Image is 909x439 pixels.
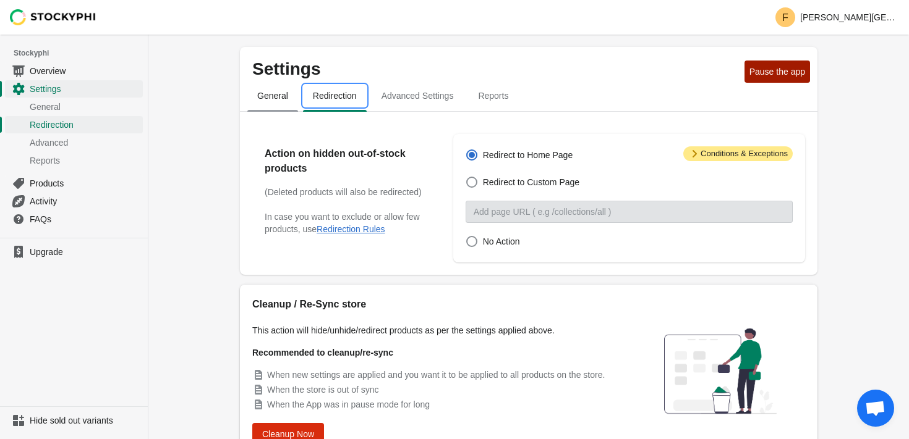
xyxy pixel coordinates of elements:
[683,146,793,161] span: Conditions & Exceptions
[30,83,140,95] span: Settings
[252,324,623,337] p: This action will hide/unhide/redirect products as per the settings applied above.
[372,85,464,107] span: Advanced Settings
[5,98,143,115] a: General
[10,9,96,25] img: Stockyphi
[30,65,140,77] span: Overview
[245,80,301,112] button: general
[265,186,429,198] h3: (Deleted products will also be redirected)
[30,414,140,427] span: Hide sold out variants
[267,370,605,380] span: When new settings are applied and you want it to be applied to all products on the store.
[466,80,521,112] button: reports
[466,201,793,223] input: Add page URL ( e.g /collections/all )
[800,12,899,22] p: [PERSON_NAME][GEOGRAPHIC_DATA] [GEOGRAPHIC_DATA]
[252,59,740,79] p: Settings
[5,210,143,228] a: FAQs
[30,246,140,258] span: Upgrade
[301,80,369,112] button: redirection
[30,154,140,167] span: Reports
[5,151,143,169] a: Reports
[265,211,429,235] p: In case you want to exclude or allow few products, use
[5,174,143,192] a: Products
[857,390,894,427] a: Open chat
[468,85,518,107] span: Reports
[30,177,140,190] span: Products
[5,80,143,98] a: Settings
[5,192,143,210] a: Activity
[267,385,379,395] span: When the store is out of sync
[483,176,579,188] span: Redirect to Custom Page
[262,429,314,439] span: Cleanup Now
[303,85,367,107] span: Redirection
[483,149,573,161] span: Redirect to Home Page
[5,133,143,151] a: Advanced
[483,235,520,248] span: No Action
[5,115,143,133] a: Redirection
[247,85,298,107] span: General
[267,399,430,409] span: When the App was in pause mode for long
[30,195,140,207] span: Activity
[30,101,140,113] span: General
[252,348,393,357] strong: Recommended to cleanup/re-sync
[252,297,623,312] h2: Cleanup / Re-Sync store
[30,119,140,131] span: Redirection
[240,112,817,275] div: redirection
[5,412,143,429] a: Hide sold out variants
[30,213,140,225] span: FAQs
[30,136,140,149] span: Advanced
[770,5,904,30] button: Avatar with initials F[PERSON_NAME][GEOGRAPHIC_DATA] [GEOGRAPHIC_DATA]
[782,12,788,23] text: F
[775,7,795,27] span: Avatar with initials F
[5,62,143,80] a: Overview
[317,224,385,234] button: Redirection Rules
[749,67,805,77] span: Pause the app
[745,61,810,83] button: Pause the app
[369,80,466,112] button: Advanced settings
[5,243,143,261] a: Upgrade
[265,146,429,176] h2: Action on hidden out-of-stock products
[14,47,148,59] span: Stockyphi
